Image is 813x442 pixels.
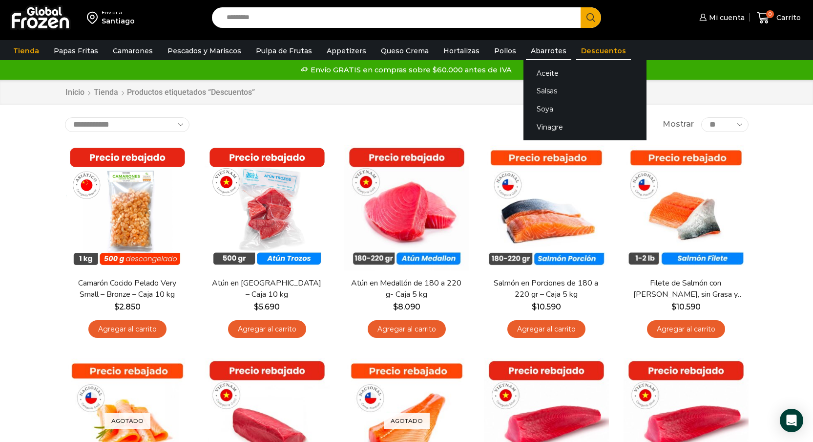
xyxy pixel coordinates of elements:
a: Pulpa de Frutas [251,42,317,60]
a: Pollos [489,42,521,60]
a: Filete de Salmón con [PERSON_NAME], sin Grasa y sin Espinas 1-2 lb – Caja 10 Kg [629,278,742,300]
nav: Breadcrumb [65,87,255,98]
span: $ [393,302,398,311]
bdi: 8.090 [393,302,420,311]
span: 0 [766,10,774,18]
a: 0 Carrito [754,6,803,29]
bdi: 10.590 [532,302,561,311]
div: Enviar a [102,9,135,16]
span: Mi cuenta [707,13,745,22]
a: Agregar al carrito: “Salmón en Porciones de 180 a 220 gr - Caja 5 kg” [507,320,585,338]
a: Papas Fritas [49,42,103,60]
a: Atún en Medallón de 180 a 220 g- Caja 5 kg [350,278,462,300]
a: Descuentos [576,42,631,60]
a: Pescados y Mariscos [163,42,246,60]
span: $ [671,302,676,311]
img: address-field-icon.svg [87,9,102,26]
div: Santiago [102,16,135,26]
div: Open Intercom Messenger [780,409,803,432]
a: Agregar al carrito: “Filete de Salmón con Piel, sin Grasa y sin Espinas 1-2 lb – Caja 10 Kg” [647,320,725,338]
select: Pedido de la tienda [65,117,189,132]
a: Atún en [GEOGRAPHIC_DATA] – Caja 10 kg [210,278,323,300]
a: Queso Crema [376,42,434,60]
span: $ [114,302,119,311]
h1: Productos etiquetados “Descuentos” [127,88,255,97]
p: Agotado [384,413,430,429]
a: Abarrotes [526,42,571,60]
a: Agregar al carrito: “Atún en Trozos - Caja 10 kg” [228,320,306,338]
span: $ [532,302,537,311]
a: Camarón Cocido Pelado Very Small – Bronze – Caja 10 kg [71,278,183,300]
p: Agotado [104,413,150,429]
a: Vinagre [523,118,646,136]
bdi: 5.690 [254,302,280,311]
a: Soya [523,100,646,118]
a: Agregar al carrito: “Camarón Cocido Pelado Very Small - Bronze - Caja 10 kg” [88,320,167,338]
span: Carrito [774,13,801,22]
a: Inicio [65,87,85,98]
a: Camarones [108,42,158,60]
bdi: 10.590 [671,302,701,311]
span: $ [254,302,259,311]
button: Search button [581,7,601,28]
a: Tienda [8,42,44,60]
a: Aceite [523,64,646,82]
a: Hortalizas [438,42,484,60]
a: Agregar al carrito: “Atún en Medallón de 180 a 220 g- Caja 5 kg” [368,320,446,338]
a: Appetizers [322,42,371,60]
a: Tienda [93,87,119,98]
a: Salsas [523,82,646,100]
a: Salmón en Porciones de 180 a 220 gr – Caja 5 kg [490,278,602,300]
a: Mi cuenta [697,8,745,27]
bdi: 2.850 [114,302,141,311]
span: Mostrar [663,119,694,130]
